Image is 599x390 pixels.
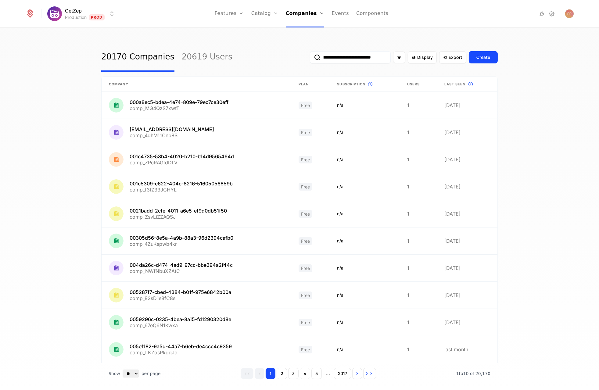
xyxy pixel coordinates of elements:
[182,43,232,72] a: 20619 Users
[109,370,120,377] span: Show
[400,77,437,92] th: Users
[277,368,287,379] button: Go to page 2
[241,368,376,379] div: Page navigation
[291,77,330,92] th: Plan
[102,77,291,92] th: Company
[89,14,105,20] span: Prod
[538,10,546,17] a: Integrations
[101,43,174,72] a: 20170 Companies
[337,82,365,87] span: Subscription
[47,6,62,21] img: GetZep
[288,368,299,379] button: Go to page 3
[476,54,490,60] div: Create
[565,9,574,18] img: Paul Paliychuk
[300,368,310,379] button: Go to page 4
[456,371,490,376] span: 20,170
[449,54,462,60] span: Export
[469,51,498,63] button: Create
[101,363,498,384] div: Table pagination
[393,52,405,63] button: Filter options
[123,370,139,377] select: Select page size
[417,54,433,60] span: Display
[311,368,322,379] button: Go to page 5
[49,7,116,20] button: Select environment
[565,9,574,18] button: Open user button
[65,7,82,14] span: GetZep
[266,368,275,379] button: Go to page 1
[352,368,362,379] button: Go to next page
[548,10,555,17] a: Settings
[255,368,264,379] button: Go to previous page
[408,51,437,63] button: Display
[65,14,87,20] div: Production
[334,368,351,379] button: Go to page 2017
[456,371,475,376] span: 1 to 10 of
[444,82,466,87] span: Last seen
[439,51,466,63] button: Export
[241,368,253,379] button: Go to first page
[363,368,376,379] button: Go to last page
[142,370,161,377] span: per page
[323,369,332,378] span: ...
